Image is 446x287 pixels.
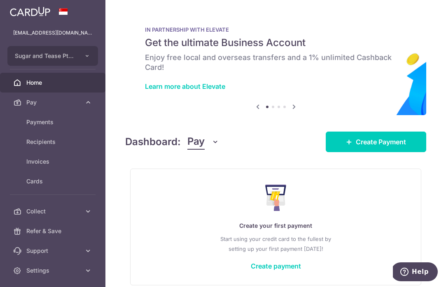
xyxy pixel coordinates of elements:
span: Home [26,79,81,87]
span: Support [26,247,81,255]
a: Learn more about Elevate [145,82,225,90]
button: Pay [187,134,219,150]
h4: Dashboard: [125,134,181,149]
span: Create Payment [356,137,406,147]
p: [EMAIL_ADDRESS][DOMAIN_NAME] [13,29,92,37]
button: Sugar and Tease Pte Ltd [7,46,98,66]
h5: Get the ultimate Business Account [145,36,406,49]
p: Create your first payment [147,221,404,231]
span: Invoices [26,157,81,166]
p: IN PARTNERSHIP WITH ELEVATE [145,26,406,33]
span: Payments [26,118,81,126]
span: Recipients [26,138,81,146]
a: Create Payment [326,132,426,152]
span: Sugar and Tease Pte Ltd [15,52,76,60]
img: Renovation banner [125,13,426,115]
img: CardUp [10,7,50,16]
span: Collect [26,207,81,215]
span: Settings [26,266,81,275]
iframe: Opens a widget where you can find more information [393,262,438,283]
a: Create payment [251,262,301,270]
span: Pay [26,98,81,106]
h6: Enjoy free local and overseas transfers and a 1% unlimited Cashback Card! [145,53,406,72]
span: Pay [187,134,205,150]
span: Cards [26,177,81,185]
p: Start using your credit card to the fullest by setting up your first payment [DATE]! [147,234,404,254]
img: Make Payment [265,185,286,211]
span: Refer & Save [26,227,81,235]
